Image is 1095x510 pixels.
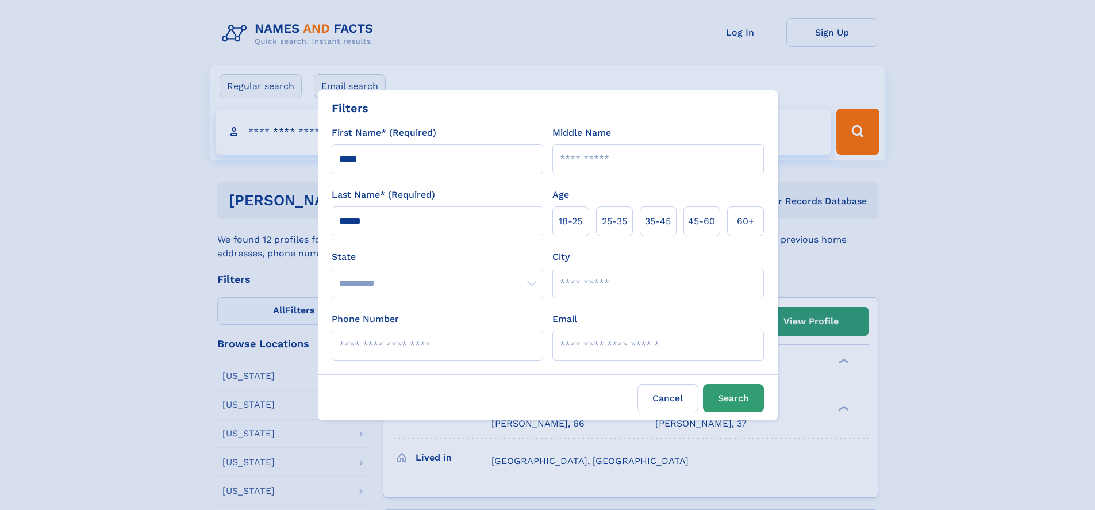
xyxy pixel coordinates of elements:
[332,126,436,140] label: First Name* (Required)
[602,214,627,228] span: 25‑35
[552,188,569,202] label: Age
[332,312,399,326] label: Phone Number
[332,250,543,264] label: State
[645,214,671,228] span: 35‑45
[703,384,764,412] button: Search
[552,126,611,140] label: Middle Name
[559,214,582,228] span: 18‑25
[637,384,698,412] label: Cancel
[552,250,570,264] label: City
[552,312,577,326] label: Email
[332,99,368,117] div: Filters
[688,214,715,228] span: 45‑60
[332,188,435,202] label: Last Name* (Required)
[737,214,754,228] span: 60+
